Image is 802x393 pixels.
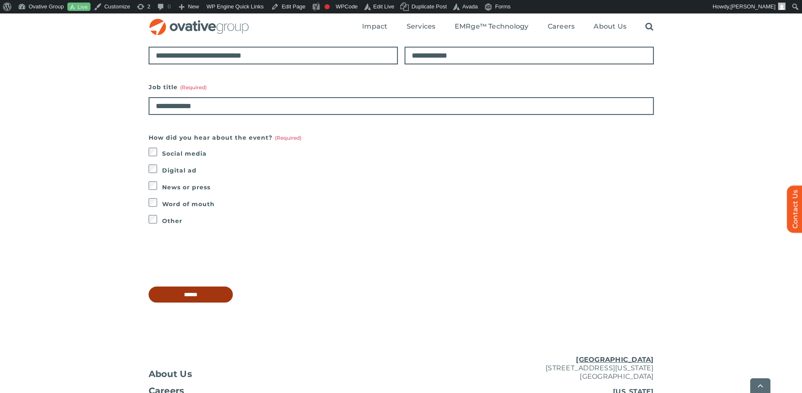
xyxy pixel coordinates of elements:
span: [PERSON_NAME] [730,3,775,10]
span: (Required) [180,84,207,90]
label: News or press [162,181,654,193]
iframe: reCAPTCHA [149,244,277,276]
label: Other [162,215,654,227]
p: [STREET_ADDRESS][US_STATE] [GEOGRAPHIC_DATA] [485,356,654,381]
a: OG_Full_horizontal_RGB [149,18,250,26]
a: About Us [594,22,626,32]
span: Careers [548,22,575,31]
nav: Menu [362,13,653,40]
span: About Us [594,22,626,31]
span: Impact [362,22,387,31]
a: Impact [362,22,387,32]
span: (Required) [275,135,301,141]
label: Social media [162,148,654,159]
div: Focus keyphrase not set [325,4,330,9]
a: About Us [149,370,317,378]
a: Search [645,22,653,32]
legend: How did you hear about the event? [149,132,301,143]
label: Word of mouth [162,198,654,210]
a: Careers [548,22,575,32]
a: Live [67,3,91,11]
label: Job title [149,81,654,93]
u: [GEOGRAPHIC_DATA] [576,356,653,364]
span: Services [407,22,436,31]
a: EMRge™ Technology [455,22,529,32]
span: About Us [149,370,192,378]
span: EMRge™ Technology [455,22,529,31]
label: Digital ad [162,165,654,176]
a: Services [407,22,436,32]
